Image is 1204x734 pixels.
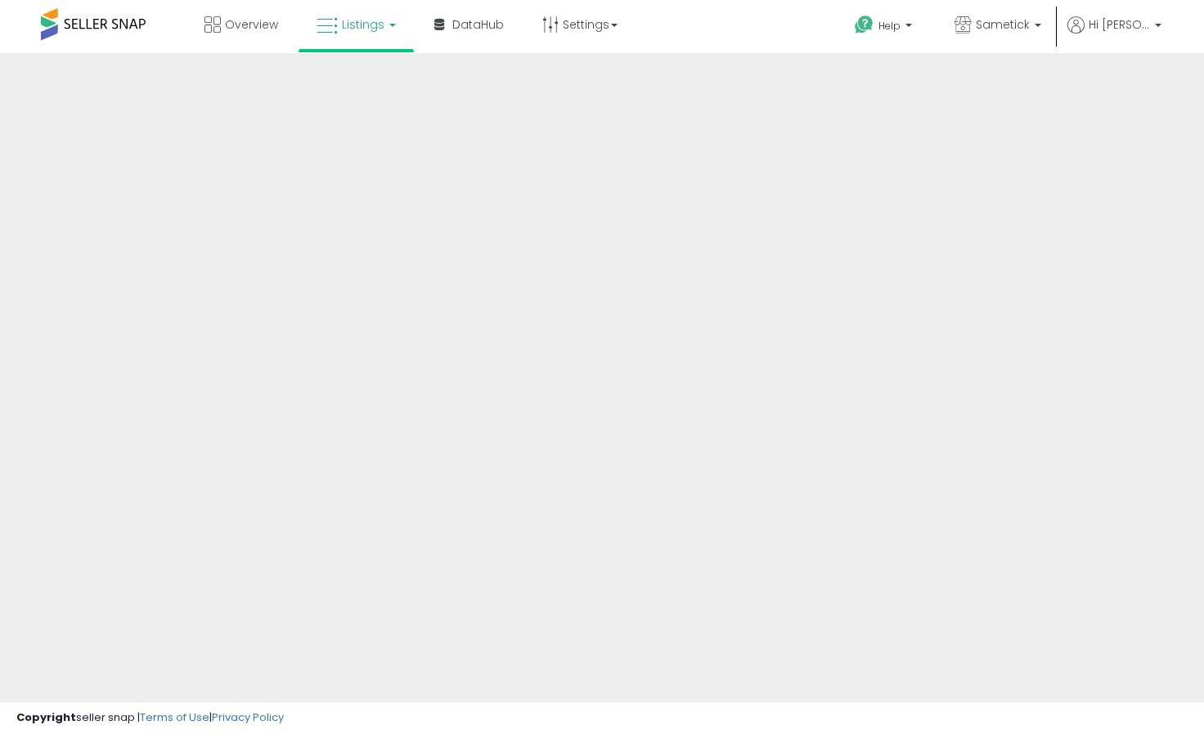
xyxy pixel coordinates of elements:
span: Help [878,19,901,33]
i: Get Help [854,15,874,35]
div: seller snap | | [16,710,284,726]
strong: Copyright [16,709,76,725]
a: Hi [PERSON_NAME] [1067,16,1161,53]
a: Privacy Policy [212,709,284,725]
a: Help [842,2,928,53]
span: Hi [PERSON_NAME] [1089,16,1150,33]
span: Sametick [976,16,1030,33]
a: Terms of Use [140,709,209,725]
span: DataHub [452,16,504,33]
span: Listings [342,16,384,33]
span: Overview [225,16,278,33]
